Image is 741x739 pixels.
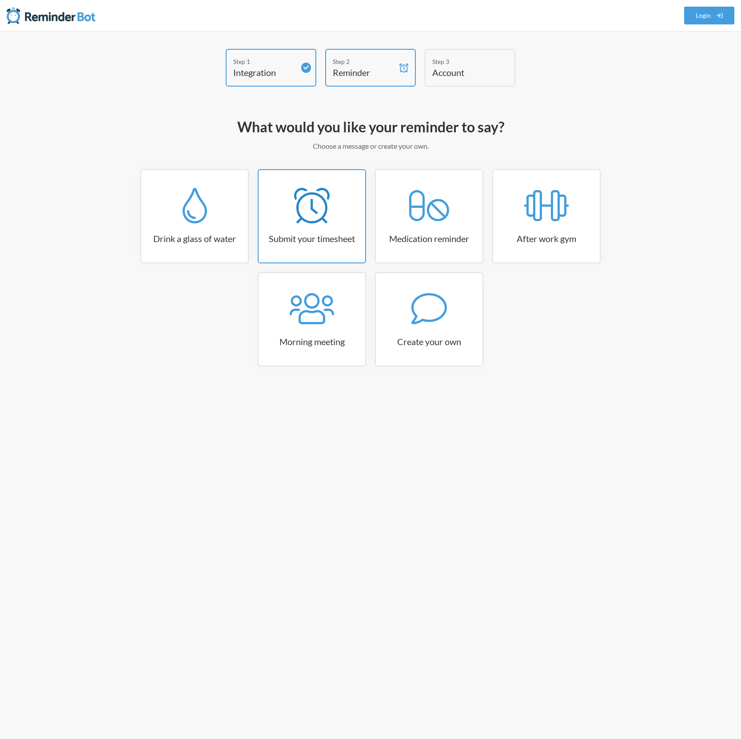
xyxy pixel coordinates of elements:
h2: What would you like your reminder to say? [113,118,628,136]
h3: Create your own [376,335,482,348]
h3: Morning meeting [259,335,365,348]
h3: Medication reminder [376,232,482,245]
h3: Drink a glass of water [141,232,248,245]
h3: Submit your timesheet [259,232,365,245]
a: Login [684,7,735,24]
div: Step 2 [333,57,395,66]
h3: After work gym [493,232,600,245]
img: Reminder Bot [7,7,96,24]
h4: Reminder [333,66,395,79]
div: Step 3 [432,57,494,66]
div: Step 1 [233,57,295,66]
p: Choose a message or create your own. [113,141,628,151]
h4: Account [432,66,494,79]
h4: Integration [233,66,295,79]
